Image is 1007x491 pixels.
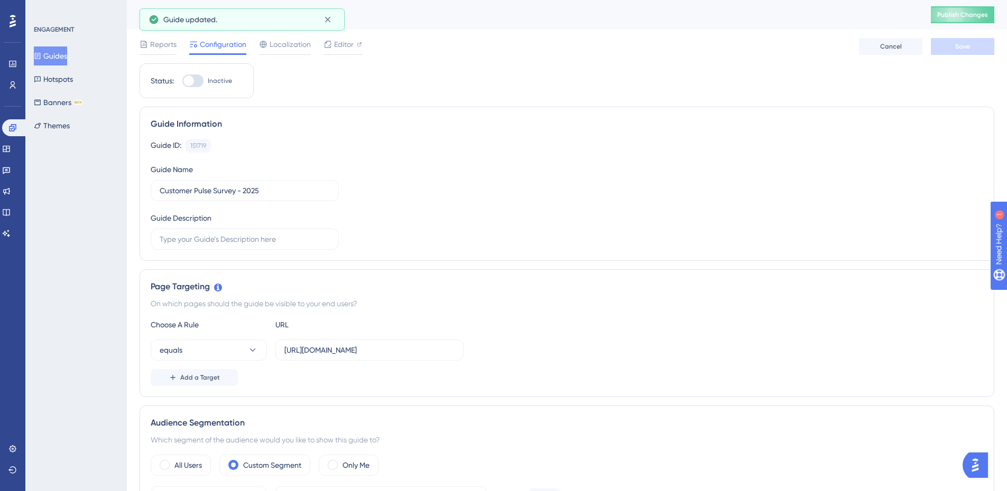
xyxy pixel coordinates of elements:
[151,318,267,331] div: Choose A Rule
[151,139,181,153] div: Guide ID:
[208,77,232,85] span: Inactive
[160,233,330,245] input: Type your Guide’s Description here
[931,6,994,23] button: Publish Changes
[151,339,267,361] button: equals
[151,163,193,176] div: Guide Name
[334,38,354,51] span: Editor
[243,459,301,471] label: Custom Segment
[151,118,983,130] div: Guide Information
[34,93,83,112] button: BannersBETA
[931,38,994,55] button: Save
[34,46,67,65] button: Guides
[180,373,220,382] span: Add a Target
[151,433,983,446] div: Which segment of the audience would you like to show this guide to?
[151,212,211,224] div: Guide Description
[151,297,983,310] div: On which pages should the guide be visible to your end users?
[151,369,238,386] button: Add a Target
[200,38,246,51] span: Configuration
[140,7,904,22] div: Customer Pulse Survey - 2025
[25,3,66,15] span: Need Help?
[151,74,174,87] div: Status:
[275,318,392,331] div: URL
[34,25,74,34] div: ENGAGEMENT
[73,100,83,105] div: BETA
[937,11,988,19] span: Publish Changes
[151,280,983,293] div: Page Targeting
[880,42,902,51] span: Cancel
[270,38,311,51] span: Localization
[160,185,330,196] input: Type your Guide’s Name here
[163,13,217,26] span: Guide updated.
[955,42,970,51] span: Save
[343,459,369,471] label: Only Me
[150,38,177,51] span: Reports
[963,449,994,481] iframe: UserGuiding AI Assistant Launcher
[34,70,73,89] button: Hotspots
[284,344,455,356] input: yourwebsite.com/path
[73,5,77,14] div: 1
[190,141,206,150] div: 151719
[859,38,922,55] button: Cancel
[160,344,182,356] span: equals
[174,459,202,471] label: All Users
[34,116,70,135] button: Themes
[151,417,983,429] div: Audience Segmentation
